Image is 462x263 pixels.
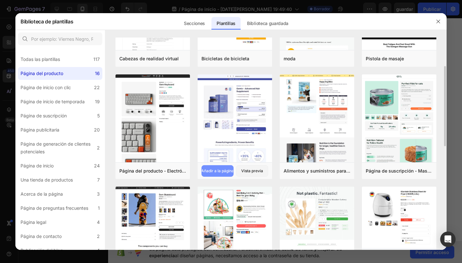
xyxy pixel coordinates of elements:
[21,190,63,198] div: Acerca de la página
[366,55,404,63] div: Pistola de masaje
[1,24,137,55] p: ¡Quita Ya esas Manchas en tus Partes íntimas!
[21,140,94,156] div: Página de generación de clientes potenciales
[21,84,71,91] div: Página de inicio con clic
[21,126,59,134] div: Página publicitaria
[21,162,54,170] div: Página de inicio
[97,144,100,152] div: 2
[236,165,268,177] button: Vista previa
[119,55,179,63] div: Cabezas de realidad virtual
[97,112,100,120] div: 5
[97,190,100,198] div: 3
[21,70,63,77] div: Página del producto
[201,55,249,63] div: Bicicletas de bicicleta
[94,84,100,91] div: 22
[93,55,100,63] div: 117
[21,112,67,120] div: Página de suscripción
[21,98,85,106] div: Página de inicio de temporada
[18,32,102,45] input: Por ejemplo: Viernes Negro, Rebajas, etc.
[21,218,46,226] div: Página legal
[97,176,100,184] div: 7
[21,176,73,184] div: Una tienda de productos
[211,17,241,30] div: Plantillas
[53,111,85,118] div: Generar diseño
[94,162,100,170] div: 24
[94,126,100,134] div: 20
[366,167,432,175] div: Página de suscripción - Mascotas y animales - Comida para gatos Gem - Estilo 4
[52,89,86,96] div: Elegir plantillas
[95,98,100,106] div: 19
[21,233,62,240] div: Página de contacto
[201,165,234,177] button: Añadir a la página
[97,247,100,254] div: 4
[179,17,210,30] div: Secciones
[95,70,100,77] div: 16
[42,133,96,140] div: Añadir sección en blanco
[201,168,234,174] div: Añadir a la página
[97,218,100,226] div: 4
[242,17,294,30] div: Biblioteca guardada
[21,55,60,63] div: Todas las plantillas
[21,13,73,30] h2: Biblioteca de plantillas
[284,167,350,175] div: Alimentos y suministros para mascotas - Página de producto con paquete
[119,167,186,175] div: Página del producto - Electrónica de consumo - Teclado
[21,247,63,254] div: Publicación del blog
[97,233,100,240] div: 2
[38,141,99,147] span: luego arrastra y suelta elementos
[5,75,42,82] span: Añadir sección
[284,55,295,63] div: moda
[98,204,100,212] div: 1
[21,204,88,212] div: Página de preguntas frecuentes
[440,232,456,247] div: Mensajero de Intercom abierto
[41,98,96,103] span: inspirado por expertos en CRO
[241,168,263,174] div: Vista previa
[53,119,84,125] span: de URL o imagen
